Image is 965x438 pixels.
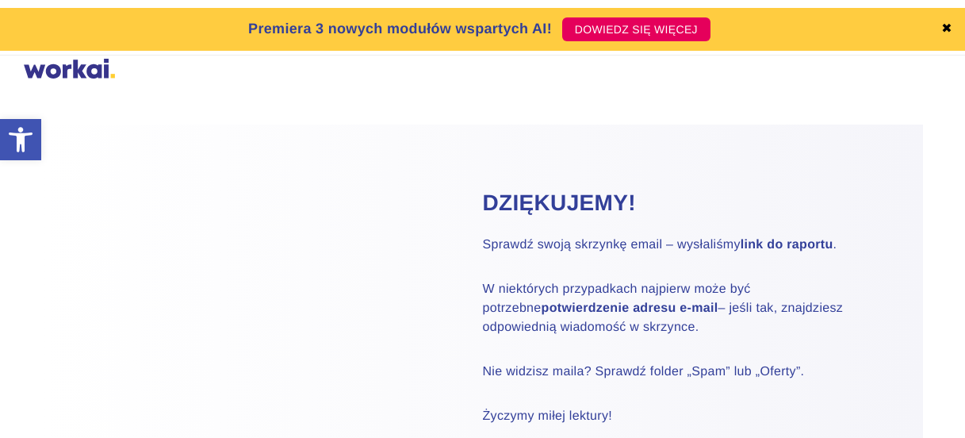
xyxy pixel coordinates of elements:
[483,280,883,337] p: W niektórych przypadkach najpierw może być potrzebne – jeśli tak, znajdziesz odpowiednią wiadomoś...
[542,302,718,315] strong: potwierdzenie adresu e-mail
[483,363,883,382] p: Nie widzisz maila? Sprawdź folder „Spam” lub „Oferty”.
[941,23,952,36] a: ✖
[483,407,883,426] p: Życzymy miłej lektury!
[483,236,883,255] p: Sprawdź swoją skrzynkę email – wysłaliśmy .
[483,188,883,218] h2: Dziękujemy!
[741,238,833,252] strong: link do raportu
[562,17,710,41] a: DOWIEDZ SIĘ WIĘCEJ
[248,18,552,40] p: Premiera 3 nowych modułów wspartych AI!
